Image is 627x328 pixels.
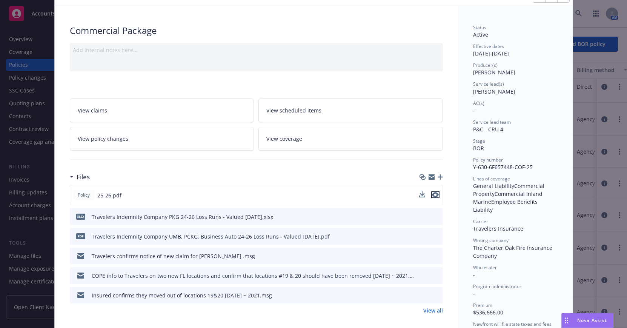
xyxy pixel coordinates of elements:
div: Travelers confirms notice of new claim for [PERSON_NAME] .msg [92,252,255,260]
span: pdf [76,233,85,239]
span: Commercial Inland Marine [473,190,544,205]
div: Travelers Indemnity Company PKG 24-26 Loss Runs - Valued [DATE].xlsx [92,213,273,221]
button: preview file [433,291,440,299]
span: View coverage [266,135,302,143]
span: BOR [473,145,484,152]
a: View claims [70,99,254,122]
span: - [473,290,475,297]
div: Insured confirms they moved out of locations 19&20 [DATE] ~ 2021.msg [92,291,272,299]
button: preview file [433,213,440,221]
div: Travelers Indemnity Company UMB, PCKG, Business Auto 24-26 Loss Runs - Valued [DATE].pdf [92,233,330,240]
span: Status [473,24,486,31]
h3: Files [77,172,90,182]
span: Y-630-6F657448-COF-25 [473,163,533,171]
a: View all [423,306,443,314]
span: Premium [473,302,492,308]
a: View coverage [258,127,443,151]
button: download file [421,213,427,221]
span: [PERSON_NAME] [473,69,515,76]
span: 25-26.pdf [97,191,121,199]
span: P&C - CRU 4 [473,126,503,133]
a: View scheduled items [258,99,443,122]
button: download file [419,191,425,197]
span: Newfront will file state taxes and fees [473,321,552,327]
button: download file [421,272,427,280]
button: preview file [431,191,440,198]
span: Lines of coverage [473,176,510,182]
span: Policy number [473,157,503,163]
span: Stage [473,138,485,144]
span: $536,666.00 [473,309,503,316]
div: Files [70,172,90,182]
span: Carrier [473,218,488,225]
button: Nova Assist [561,313,613,328]
span: Service lead(s) [473,81,504,87]
span: AC(s) [473,100,484,106]
button: download file [419,191,425,199]
span: Employee Benefits Liability [473,198,539,213]
button: download file [421,291,427,299]
span: View scheduled items [266,106,321,114]
button: download file [421,252,427,260]
span: Commercial Property [473,182,546,197]
span: Nova Assist [577,317,607,323]
button: preview file [433,252,440,260]
span: The Charter Oak Fire Insurance Company [473,244,554,259]
span: Active [473,31,488,38]
span: Wholesaler [473,264,497,271]
span: Producer(s) [473,62,498,68]
span: Writing company [473,237,509,243]
button: preview file [433,233,440,240]
span: Effective dates [473,43,504,49]
div: Drag to move [562,313,571,328]
a: View policy changes [70,127,254,151]
span: Travelers Insurance [473,225,523,232]
span: Service lead team [473,119,511,125]
div: Commercial Package [70,24,443,37]
span: xlsx [76,214,85,219]
span: View claims [78,106,107,114]
span: Policy [76,192,91,199]
div: Add internal notes here... [73,46,440,54]
span: - [473,107,475,114]
button: preview file [431,191,440,199]
div: [DATE] - [DATE] [473,43,558,57]
span: General Liability [473,182,514,189]
span: Program administrator [473,283,521,290]
div: COPE info to Travelers on two new FL locations and confirm that locations #19 & 20 should have be... [92,272,418,280]
span: View policy changes [78,135,128,143]
span: [PERSON_NAME] [473,88,515,95]
button: preview file [433,272,440,280]
span: - [473,271,475,278]
button: download file [421,233,427,240]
